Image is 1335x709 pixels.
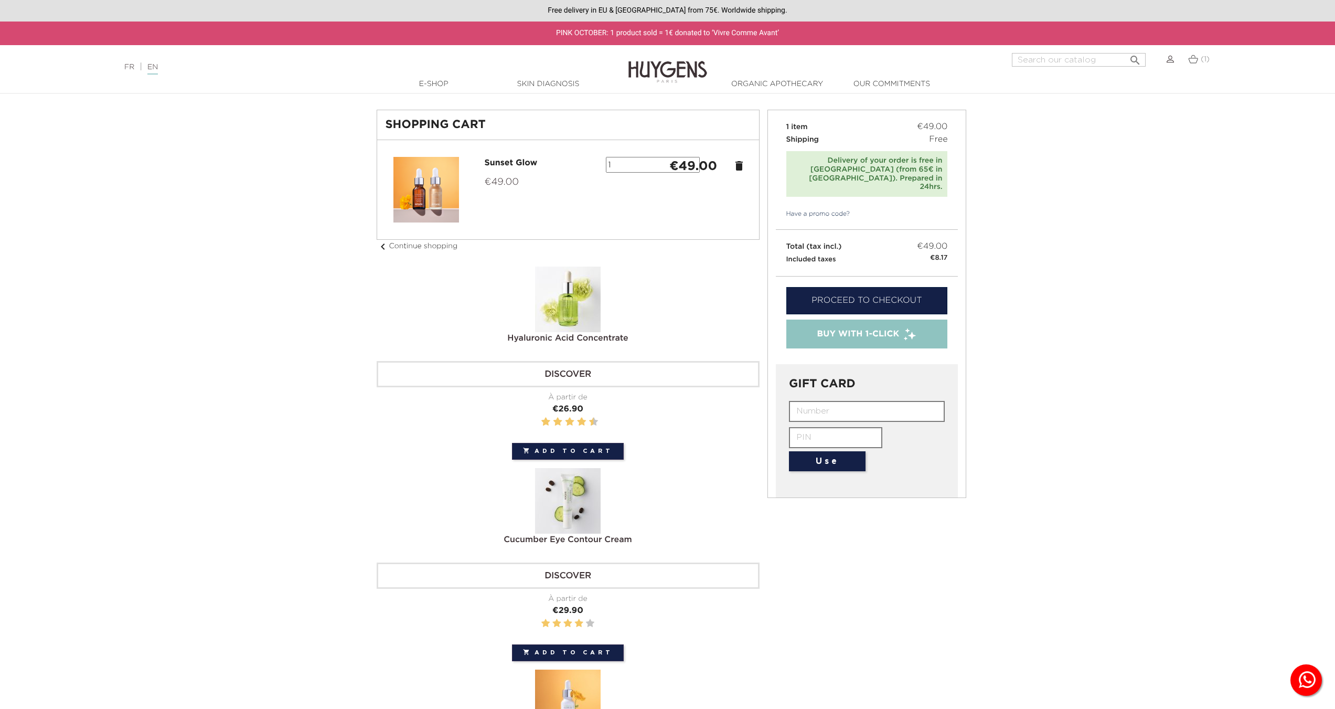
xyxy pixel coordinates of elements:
div: Delivery of your order is free in [GEOGRAPHIC_DATA] (from 65€ in [GEOGRAPHIC_DATA]). Prepared in ... [792,156,943,192]
span: Free [929,133,947,146]
label: 4 [555,416,560,429]
span: €49.00 [917,240,947,253]
img: Sunset Glow [393,157,459,223]
button: Add to cart [512,644,624,661]
div: À partir de [377,392,760,403]
label: 8 [579,416,584,429]
a: Skin Diagnosis [496,79,601,90]
a: Hyaluronic Acid Concentrate [507,334,628,343]
label: 10 [591,416,596,429]
label: 3 [563,617,572,630]
label: 7 [575,416,576,429]
div: | [119,61,548,73]
label: 5 [586,617,594,630]
span: Total (tax incl.) [786,243,842,250]
small: €8.17 [930,253,947,263]
a: (1) [1188,55,1210,64]
span: €49.00 [917,121,947,133]
small: Included taxes [786,256,836,263]
label: 1 [541,617,550,630]
a: delete [733,160,745,172]
span: €26.90 [552,405,583,414]
input: Search [1012,53,1146,67]
label: 6 [567,416,572,429]
a: Our commitments [839,79,944,90]
label: 4 [574,617,583,630]
input: PIN [789,427,882,448]
a: Proceed to checkout [786,287,948,314]
label: 2 [552,617,561,630]
a: chevron_leftContinue shopping [377,242,458,250]
div: À partir de [377,594,760,605]
img: Huygens [628,44,707,84]
a: Organic Apothecary [725,79,830,90]
span: 1 item [786,123,808,131]
strong: €49.00 [669,160,717,173]
label: 9 [587,416,589,429]
i: chevron_left [377,240,389,253]
a: Cucumber Eye Contour Cream [504,536,632,544]
a: Have a promo code? [776,209,850,219]
button: Add to cart [512,443,624,460]
a: E-Shop [381,79,486,90]
a: Discover [377,563,760,589]
a: Discover [377,361,760,387]
span: Shipping [786,136,819,143]
h3: GIFT CARD [789,378,945,390]
a: Sunset Glow [485,159,538,167]
span: €49.00 [485,177,519,187]
button: Use [789,451,866,471]
i:  [1129,51,1141,64]
label: 5 [563,416,565,429]
a: EN [147,64,158,75]
a: FR [124,64,134,71]
input: Number [789,401,945,422]
span: (1) [1201,56,1210,63]
h1: Shopping Cart [386,119,751,131]
label: 3 [551,416,553,429]
button:  [1126,50,1145,64]
label: 1 [539,416,541,429]
span: €29.90 [552,607,583,615]
label: 2 [543,416,549,429]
